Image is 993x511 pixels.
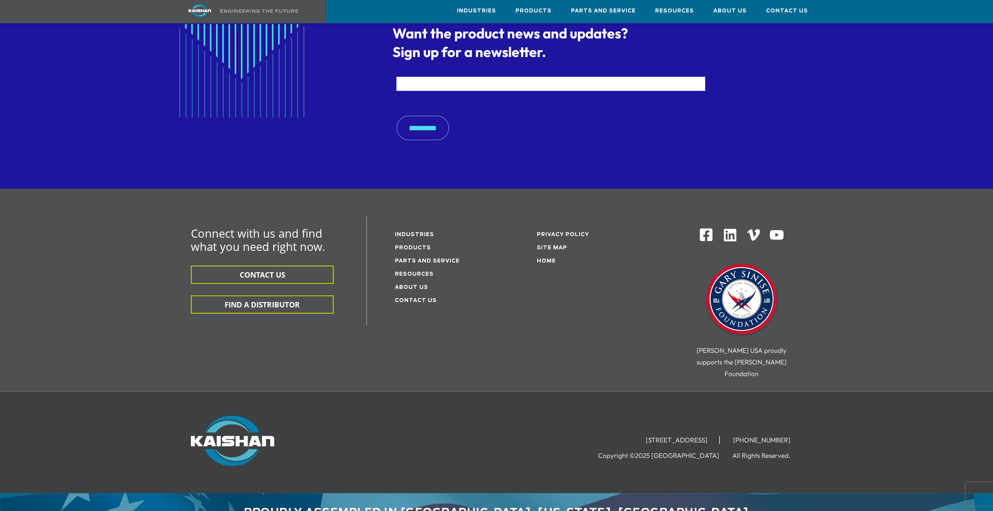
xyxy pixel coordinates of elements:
a: Industries [395,232,434,237]
span: Contact Us [766,7,808,16]
li: [STREET_ADDRESS] [634,436,720,444]
a: Resources [395,272,434,277]
span: Connect with us and find what you need right now. [191,226,325,254]
img: Facebook [699,228,713,242]
span: About Us [713,7,747,16]
img: Youtube [769,228,784,243]
a: Parts and service [395,259,460,264]
img: Kaishan [191,416,274,466]
span: Products [516,7,552,16]
a: Privacy Policy [537,232,589,237]
button: CONTACT US [191,266,334,284]
a: Products [516,0,552,21]
img: Gary Sinise Foundation [703,261,780,339]
img: Linkedin [723,228,738,243]
a: Contact Us [395,298,437,303]
a: Products [395,245,431,250]
span: [PERSON_NAME] USA proudly supports the [PERSON_NAME] Foundation [697,346,787,378]
img: Engineering the future [220,9,298,13]
li: Copyright ©2025 [GEOGRAPHIC_DATA] [598,452,731,459]
span: Resources [655,7,694,16]
h4: Want the product news and updates? Sign up for a newsletter. [393,24,655,61]
a: Contact Us [766,0,808,21]
img: kaishan logo [171,4,229,17]
a: Home [537,259,556,264]
a: Parts and Service [571,0,636,21]
li: All Rights Reserved. [732,452,802,459]
span: Parts and Service [571,7,636,16]
button: FIND A DISTRIBUTOR [191,295,334,314]
span: Industries [457,7,496,16]
a: Industries [457,0,496,21]
a: Resources [655,0,694,21]
img: business5-home-envelope [175,24,306,117]
a: About Us [395,285,428,290]
img: Vimeo [747,229,760,240]
li: [PHONE_NUMBER] [721,436,802,444]
a: About Us [713,0,747,21]
a: Site Map [537,245,567,250]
